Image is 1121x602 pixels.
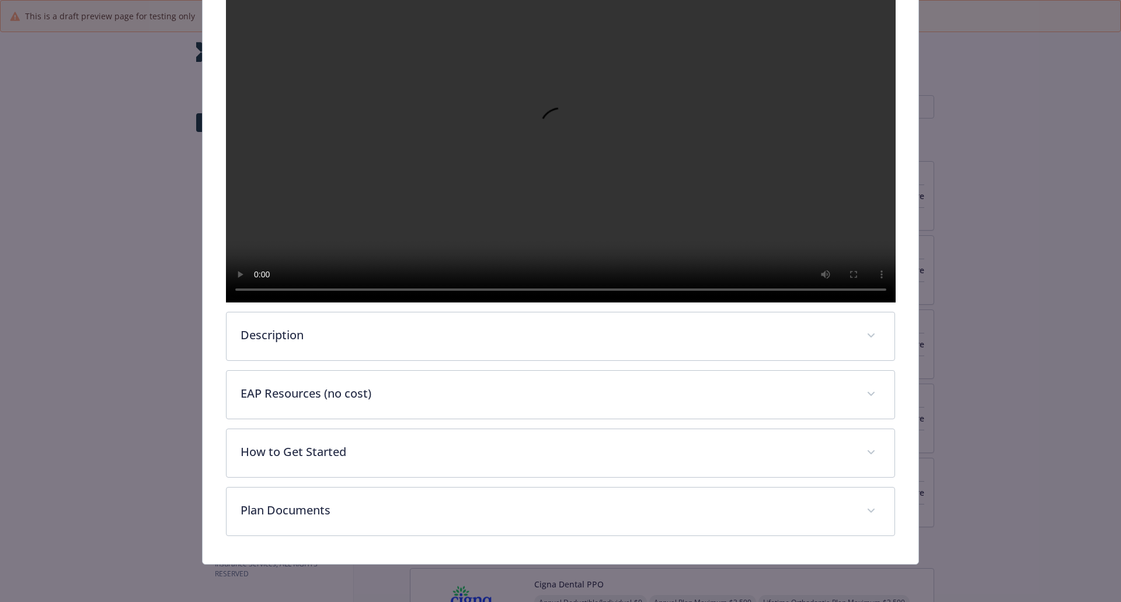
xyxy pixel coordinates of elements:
[227,488,895,535] div: Plan Documents
[227,312,895,360] div: Description
[241,443,853,461] p: How to Get Started
[241,502,853,519] p: Plan Documents
[241,326,853,344] p: Description
[227,429,895,477] div: How to Get Started
[227,371,895,419] div: EAP Resources (no cost)
[241,385,853,402] p: EAP Resources (no cost)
